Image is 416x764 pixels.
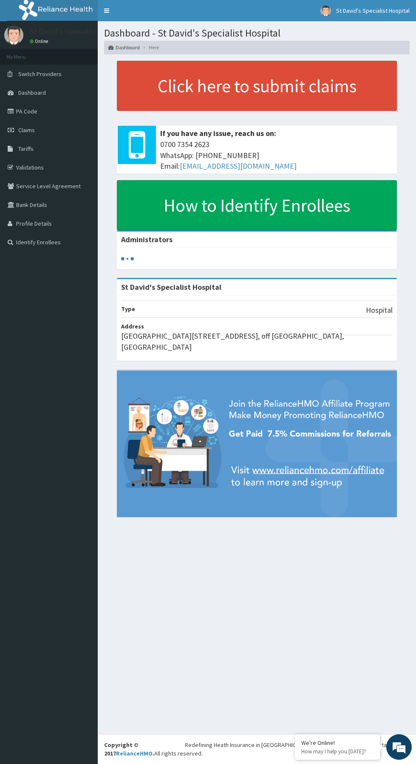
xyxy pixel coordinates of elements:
[4,25,23,45] img: User Image
[18,89,46,96] span: Dashboard
[117,61,397,111] a: Click here to submit claims
[185,741,410,749] div: Redefining Heath Insurance in [GEOGRAPHIC_DATA] using Telemedicine and Data Science!
[160,139,393,172] span: 0700 7354 2623 WhatsApp: [PHONE_NUMBER] Email:
[30,28,127,35] p: St David's Specialist Hospital
[18,70,62,78] span: Switch Providers
[141,44,159,51] li: Here
[116,750,153,757] a: RelianceHMO
[30,38,50,44] a: Online
[117,180,397,230] a: How to Identify Enrollees
[18,145,34,153] span: Tariffs
[104,28,410,39] h1: Dashboard - St David's Specialist Hospital
[160,128,276,138] b: If you have any issue, reach us on:
[108,44,140,51] a: Dashboard
[121,331,393,352] p: [GEOGRAPHIC_DATA][STREET_ADDRESS], off [GEOGRAPHIC_DATA], [GEOGRAPHIC_DATA]
[117,371,397,517] img: provider-team-banner.png
[121,252,134,265] svg: audio-loading
[336,7,410,14] span: St David's Specialist Hospital
[301,739,374,747] div: We're Online!
[121,305,135,313] b: Type
[18,126,35,134] span: Claims
[180,161,297,171] a: [EMAIL_ADDRESS][DOMAIN_NAME]
[121,282,221,292] strong: St David's Specialist Hospital
[366,305,393,316] p: Hospital
[98,734,416,764] footer: All rights reserved.
[121,235,173,244] b: Administrators
[104,741,154,757] strong: Copyright © 2017 .
[320,6,331,16] img: User Image
[121,323,144,330] b: Address
[301,748,374,755] p: How may I help you today?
